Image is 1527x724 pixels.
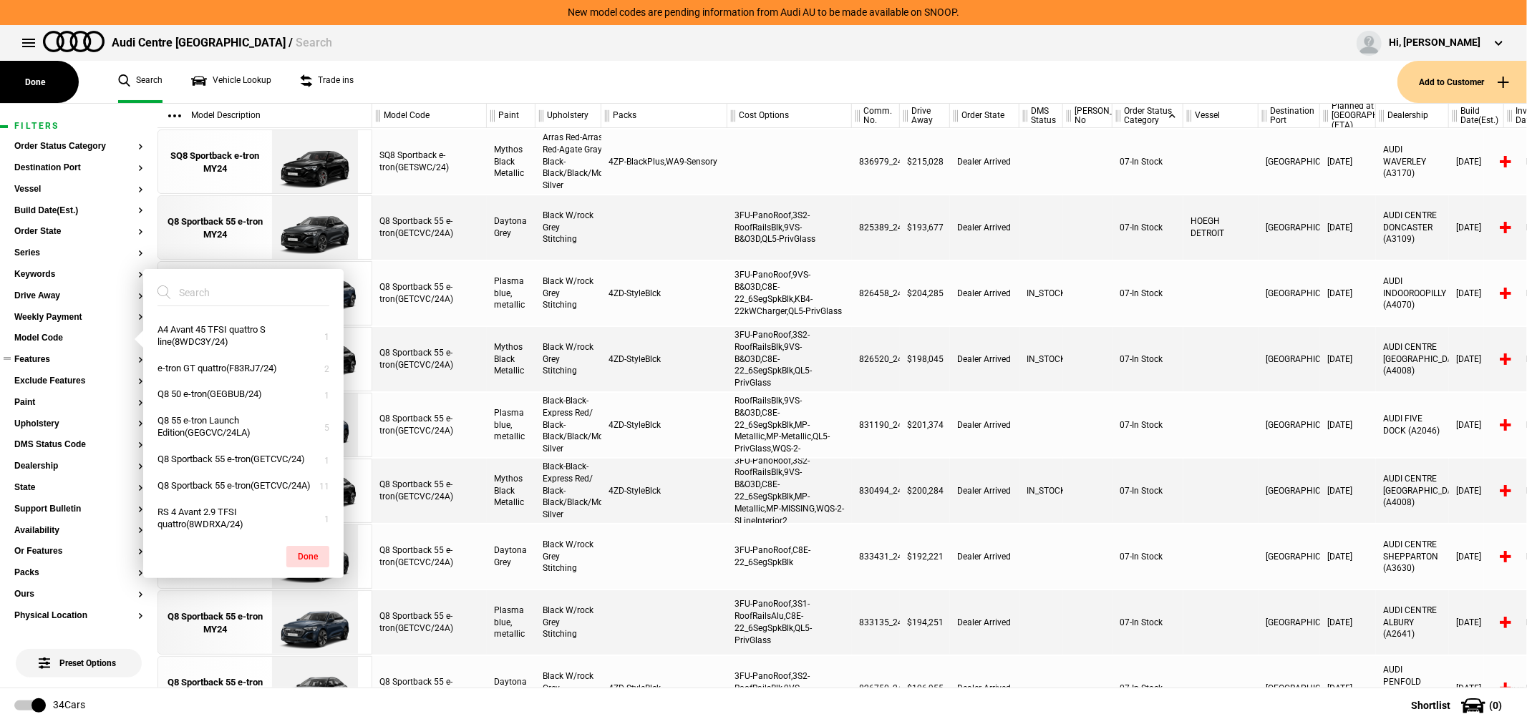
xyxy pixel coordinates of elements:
div: 07-In Stock [1112,393,1183,457]
div: Black W/rock Grey Stitching [535,524,601,589]
button: Q8 50 e-tron(GEGBUB/24) [143,381,344,408]
button: Exclude Features [14,376,143,386]
section: Features [14,355,143,376]
div: 3FU-PanoRoof,9VS-B&O3D,C8E-22_6SegSpkBlk,KB4-22kWCharger,QL5-PrivGlass [727,261,852,326]
div: $192,221 [900,524,950,589]
section: Keywords [14,270,143,291]
div: Plasma blue, metallic [487,393,535,457]
a: Q8 Sportback 55 e-tron MY24 [165,262,265,326]
div: Destination Port [1259,104,1319,128]
a: Q8 Sportback 55 e-tron MY24 [165,657,265,721]
button: Availability [14,526,143,536]
div: 3FU-PanoRoof,3S2-RoofRailsBlk,9VS-B&O3D,C8E-22_6SegSpkBlk,MP-Metallic,MP-Metallic,QL5-PrivGlass,W... [727,393,852,457]
div: 07-In Stock [1112,261,1183,326]
div: Dealer Arrived [950,195,1019,260]
div: Daytona Grey [487,195,535,260]
div: Comm. No. [852,104,899,128]
button: Series [14,248,143,258]
button: Model Code [14,333,143,343]
div: Q8 Sportback 55 e-tron(GETCVC/24A) [372,327,487,391]
div: Q8 Sportback 55 e-tron(GETCVC/24A) [372,195,487,260]
section: Destination Port [14,163,143,185]
div: $204,285 [900,261,950,326]
img: Audi_GETCVC_24A_MP_3D3D_3FU_3S1_2MB_QL5_C8E_X8C_YEB_(Nadin:_2MB_3FU_3S1_C28_C8E_QL5_YEB_YJZ)_ext.png [265,591,364,655]
button: Order State [14,227,143,237]
div: [GEOGRAPHIC_DATA] [1259,129,1320,194]
div: Q8 Sportback 55 e-tron(GETCVC/24A) [372,590,487,655]
img: Audi_GETCVC_24A_MP_3D3D_3FU_4ZD_9VS_2MB_QL5_KB4_C8E_6FJ_X8C_YEB_73Q_PLL_(Nadin:_2MB_3FU_4ZD_6FJ_7... [265,262,364,326]
button: Keywords [14,270,143,280]
div: [DATE] [1449,393,1504,457]
div: Q8 Sportback 55 e-tron MY24 [165,610,265,636]
div: 34 Cars [53,698,85,713]
div: Q8 Sportback 55 e-tron MY24 [165,676,265,702]
div: Planned at [GEOGRAPHIC_DATA] (ETA) [1320,104,1375,128]
div: Q8 Sportback 55 e-tron(GETCVC/24A) [372,524,487,589]
div: 3FU-PanoRoof,3S2-RoofRailsBlk,9VS-B&O3D,C8E-22_6SegSpkBlk,MP-Metallic,MP-MISSING,WQS-2-SLineInter... [727,459,852,523]
button: Q8 Sportback 55 e-tron(GETCVC/24A) [143,473,344,499]
div: IN_STOCK [1019,459,1063,523]
section: Dealership [14,461,143,483]
div: Dealership [1376,104,1448,128]
section: DMS Status Code [14,440,143,461]
div: Q8 Sportback 55 e-tron(GETCVC/24A) [372,459,487,523]
div: [GEOGRAPHIC_DATA] [1259,590,1320,655]
div: 4ZP-BlackPlus,WA9-Sensory [601,129,727,194]
section: Upholstery [14,419,143,441]
div: [GEOGRAPHIC_DATA] [1259,261,1320,326]
section: Vessel [14,185,143,206]
div: 831190_24 [852,393,900,457]
section: Paint [14,398,143,419]
button: State [14,483,143,493]
div: [DATE] [1449,129,1504,194]
div: Hi, [PERSON_NAME] [1389,36,1480,50]
button: Drive Away [14,291,143,301]
div: 833431_24 [852,524,900,589]
section: Packs [14,568,143,590]
div: $194,251 [900,590,950,655]
div: [DATE] [1449,524,1504,589]
div: Cost Options [727,104,851,128]
div: Plasma blue, metallic [487,261,535,326]
div: [DATE] [1320,459,1376,523]
section: Weekly Payment [14,313,143,334]
button: Add to Customer [1397,61,1527,103]
div: 07-In Stock [1112,590,1183,655]
div: Drive Away [900,104,949,128]
div: SQ8 Sportback e-tron MY24 [165,150,265,175]
div: Order State [950,104,1019,128]
button: Paint [14,398,143,408]
div: Dealer Arrived [950,393,1019,457]
div: Black W/rock Grey Stitching [535,656,601,720]
button: Physical Location [14,611,143,621]
span: Preset Options [42,640,116,668]
div: Dealer Arrived [950,590,1019,655]
img: Audi_GETCVC_24A_MP_6Y6Y_3FU_9VS_3S2_QL5_(Nadin:_3FU_3S2_4ZD_6FJ_9VS_C26_QL5_YEB_YJZ)_ext.png [265,196,364,260]
button: Features [14,355,143,365]
div: IN_STOCK [1019,327,1063,391]
button: RS 4 Avant 2.9 TFSI quattro(8WDRXA/24) [143,499,344,538]
div: 07-In Stock [1112,129,1183,194]
div: $201,374 [900,393,950,457]
button: Order Status Category [14,142,143,152]
section: Order Status Category [14,142,143,163]
div: Black W/rock Grey Stitching [535,261,601,326]
div: [GEOGRAPHIC_DATA] [1259,195,1320,260]
div: Black-Black-Express Red/ Black-Black/Black/Moon Silver [535,393,601,457]
div: [DATE] [1449,590,1504,655]
section: Build Date(Est.) [14,206,143,228]
a: Search [118,61,163,103]
img: Audi_GETCVC_24A_MP_6Y6Y_3FU_9VS_3S2_2MB_C8E_4ZD_6FJ_X8C_YEB_(Nadin:_2MB_3FU_3S2_4ZD_6FJ_9VS_C28_C... [265,657,364,721]
div: Vessel [1183,104,1258,128]
div: 4ZD-StyleBlck [601,327,727,391]
section: Or Features [14,547,143,568]
div: Q8 Sportback 55 e-tron MY24 [165,215,265,241]
div: 826458_24 [852,261,900,326]
button: Dealership [14,461,143,471]
div: $193,677 [900,195,950,260]
div: AUDI CENTRE ALBURY (A2641) [1376,590,1449,655]
div: [GEOGRAPHIC_DATA] [1259,459,1320,523]
div: Dealer Arrived [950,129,1019,194]
div: [DATE] [1449,656,1504,720]
div: Paint [487,104,535,128]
